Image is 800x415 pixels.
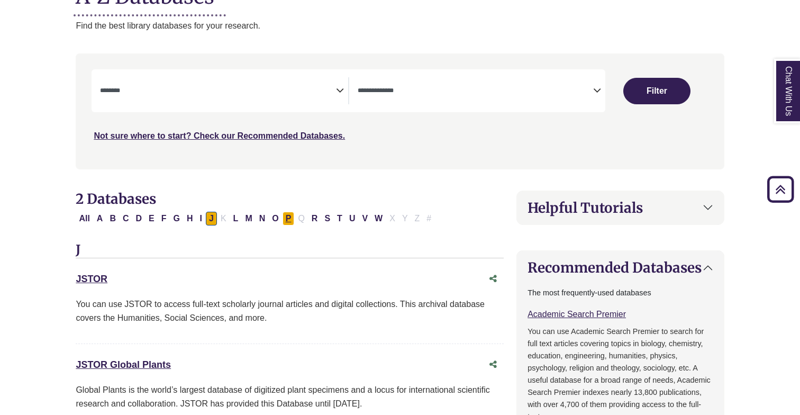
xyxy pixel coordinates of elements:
[359,212,371,225] button: Filter Results V
[76,190,156,207] span: 2 Databases
[76,213,435,222] div: Alpha-list to filter by first letter of database name
[76,19,724,33] p: Find the best library databases for your research.
[269,212,281,225] button: Filter Results O
[184,212,196,225] button: Filter Results H
[106,212,119,225] button: Filter Results B
[197,212,205,225] button: Filter Results I
[358,87,594,96] textarea: Search
[76,297,504,324] p: You can use JSTOR to access full-text scholarly journal articles and digital collections. This ar...
[94,131,345,140] a: Not sure where to start? Check our Recommended Databases.
[483,355,504,375] button: Share this database
[321,212,333,225] button: Filter Results S
[206,212,217,225] button: Filter Results J
[528,310,626,319] a: Academic Search Premier
[146,212,158,225] button: Filter Results E
[94,212,106,225] button: Filter Results A
[308,212,321,225] button: Filter Results R
[623,78,691,104] button: Submit for Search Results
[528,287,713,299] p: The most frequently-used databases
[517,191,723,224] button: Helpful Tutorials
[283,212,295,225] button: Filter Results P
[158,212,170,225] button: Filter Results F
[371,212,386,225] button: Filter Results W
[76,359,171,370] a: JSTOR Global Plants
[346,212,359,225] button: Filter Results U
[170,212,183,225] button: Filter Results G
[76,212,93,225] button: All
[120,212,132,225] button: Filter Results C
[100,87,336,96] textarea: Search
[483,269,504,289] button: Share this database
[517,251,723,284] button: Recommended Databases
[256,212,269,225] button: Filter Results N
[334,212,346,225] button: Filter Results T
[76,242,504,258] h3: J
[763,182,797,196] a: Back to Top
[133,212,146,225] button: Filter Results D
[76,53,724,169] nav: Search filters
[242,212,255,225] button: Filter Results M
[230,212,242,225] button: Filter Results L
[76,383,504,410] p: Global Plants is the world’s largest database of digitized plant specimens and a locus for intern...
[76,274,107,284] a: JSTOR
